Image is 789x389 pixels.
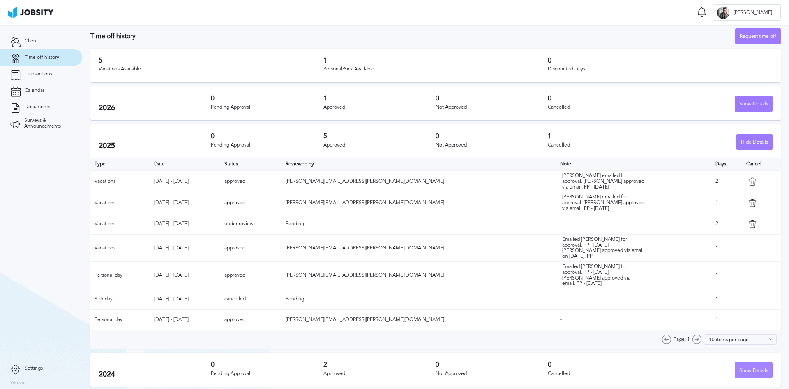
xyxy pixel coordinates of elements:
[286,296,304,302] span: Pending
[25,38,38,44] span: Client
[25,104,50,110] span: Documents
[99,142,211,150] h2: 2025
[90,33,735,40] h3: Time off history
[562,194,644,211] div: [PERSON_NAME] emailed for approval. [PERSON_NAME] approved via email. PP - [DATE]
[548,57,773,64] h3: 0
[548,133,660,140] h3: 1
[286,178,444,184] span: [PERSON_NAME][EMAIL_ADDRESS][PERSON_NAME][DOMAIN_NAME]
[323,133,436,140] h3: 5
[220,158,282,171] th: Toggle SortBy
[99,370,211,379] h2: 2024
[735,362,772,379] div: Show Details
[220,289,282,310] td: cancelled
[711,310,743,330] td: 1
[562,237,644,259] div: Emailed [PERSON_NAME] for approval. PP - [DATE] [PERSON_NAME] approved via email on [DATE]. PP
[323,95,436,102] h3: 1
[323,371,436,377] div: Approved
[711,234,743,261] td: 1
[562,264,644,287] div: Emailed [PERSON_NAME] for approval. PP - [DATE] [PERSON_NAME] approved via email. PP - [DATE]
[90,158,150,171] th: Type
[150,262,220,289] td: [DATE] - [DATE]
[323,57,548,64] h3: 1
[211,133,323,140] h3: 0
[560,296,562,302] span: -
[286,272,444,278] span: [PERSON_NAME][EMAIL_ADDRESS][PERSON_NAME][DOMAIN_NAME]
[150,214,220,234] td: [DATE] - [DATE]
[736,134,773,150] button: Hide Details
[220,234,282,261] td: approved
[211,142,323,148] div: Pending Approval
[150,234,220,261] td: [DATE] - [DATE]
[211,95,323,102] h3: 0
[436,361,548,368] h3: 0
[556,158,711,171] th: Toggle SortBy
[10,380,25,385] label: Version:
[736,28,780,45] div: Request time off
[220,192,282,214] td: approved
[24,118,72,129] span: Surveys & Announcements
[25,55,59,61] span: Time off history
[711,171,743,192] td: 2
[436,142,548,148] div: Not Approved
[711,289,743,310] td: 1
[735,362,773,378] button: Show Details
[323,361,436,368] h3: 2
[286,200,444,205] span: [PERSON_NAME][EMAIL_ADDRESS][PERSON_NAME][DOMAIN_NAME]
[286,221,304,226] span: Pending
[99,57,323,64] h3: 5
[211,371,323,377] div: Pending Approval
[25,71,52,77] span: Transactions
[742,158,781,171] th: Cancel
[150,158,220,171] th: Toggle SortBy
[150,289,220,310] td: [DATE] - [DATE]
[90,262,150,289] td: Personal day
[729,10,776,16] span: [PERSON_NAME]
[323,66,548,72] div: Personal/Sick Available
[99,66,323,72] div: Vacations Available
[220,171,282,192] td: approved
[211,105,323,110] div: Pending Approval
[674,337,690,342] span: Page: 1
[711,214,743,234] td: 2
[548,95,660,102] h3: 0
[436,105,548,110] div: Not Approved
[436,133,548,140] h3: 0
[90,214,150,234] td: Vacations
[286,317,444,322] span: [PERSON_NAME][EMAIL_ADDRESS][PERSON_NAME][DOMAIN_NAME]
[548,105,660,110] div: Cancelled
[717,7,729,19] div: E
[90,289,150,310] td: Sick day
[150,310,220,330] td: [DATE] - [DATE]
[25,366,43,371] span: Settings
[436,95,548,102] h3: 0
[548,371,660,377] div: Cancelled
[735,96,772,112] div: Show Details
[90,192,150,214] td: Vacations
[25,88,44,93] span: Calendar
[150,192,220,214] td: [DATE] - [DATE]
[99,104,211,112] h2: 2026
[562,173,644,190] div: [PERSON_NAME] emailed for approval. [PERSON_NAME] approved via email. PP - [DATE]
[713,4,781,21] button: E[PERSON_NAME]
[711,192,743,214] td: 1
[90,310,150,330] td: Personal day
[8,7,53,18] img: ab4bad089aa723f57921c736e9817d99.png
[548,66,773,72] div: Discounted Days
[436,371,548,377] div: Not Approved
[90,234,150,261] td: Vacations
[560,317,562,322] span: -
[548,361,660,368] h3: 0
[150,171,220,192] td: [DATE] - [DATE]
[560,221,562,226] span: -
[281,158,556,171] th: Toggle SortBy
[735,28,781,44] button: Request time off
[711,262,743,289] td: 1
[735,96,773,112] button: Show Details
[90,171,150,192] td: Vacations
[220,310,282,330] td: approved
[286,245,444,251] span: [PERSON_NAME][EMAIL_ADDRESS][PERSON_NAME][DOMAIN_NAME]
[548,142,660,148] div: Cancelled
[323,142,436,148] div: Approved
[323,105,436,110] div: Approved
